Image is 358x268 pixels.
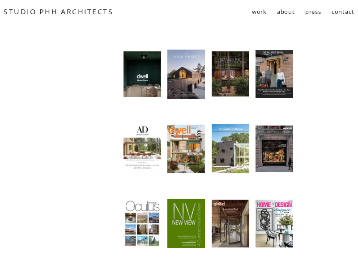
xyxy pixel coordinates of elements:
a: contact [332,4,354,20]
a: press [305,4,322,20]
span: work [252,4,267,19]
a: about [277,4,295,20]
a: STUDIO PHH ARCHITECTS [4,7,114,17]
a: folder dropdown [252,4,267,20]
